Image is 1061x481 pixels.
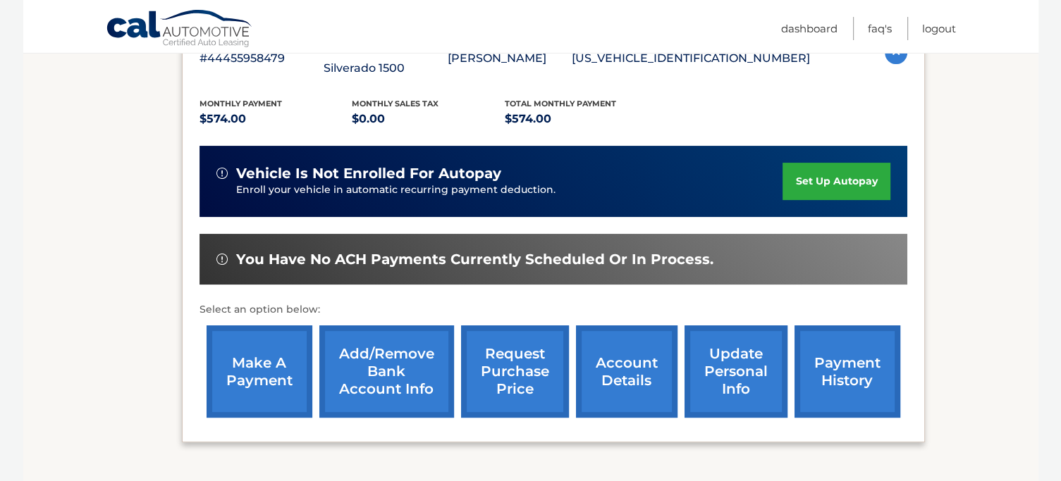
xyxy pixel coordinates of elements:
[236,165,501,182] span: vehicle is not enrolled for autopay
[922,17,956,40] a: Logout
[236,182,783,198] p: Enroll your vehicle in automatic recurring payment deduction.
[505,109,658,129] p: $574.00
[319,325,454,418] a: Add/Remove bank account info
[868,17,892,40] a: FAQ's
[448,49,572,68] p: [PERSON_NAME]
[572,49,810,68] p: [US_VEHICLE_IDENTIFICATION_NUMBER]
[505,99,616,108] span: Total Monthly Payment
[207,325,312,418] a: make a payment
[352,109,505,129] p: $0.00
[216,254,228,265] img: alert-white.svg
[106,9,254,50] a: Cal Automotive
[324,39,448,78] p: 2025 Chevrolet Silverado 1500
[236,251,713,268] span: You have no ACH payments currently scheduled or in process.
[216,168,228,179] img: alert-white.svg
[200,99,282,108] span: Monthly Payment
[783,163,890,200] a: set up autopay
[781,17,838,40] a: Dashboard
[576,325,677,418] a: account details
[795,325,900,418] a: payment history
[200,301,907,318] p: Select an option below:
[685,325,787,418] a: update personal info
[200,109,352,129] p: $574.00
[200,49,324,68] p: #44455958479
[461,325,569,418] a: request purchase price
[352,99,438,108] span: Monthly sales Tax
